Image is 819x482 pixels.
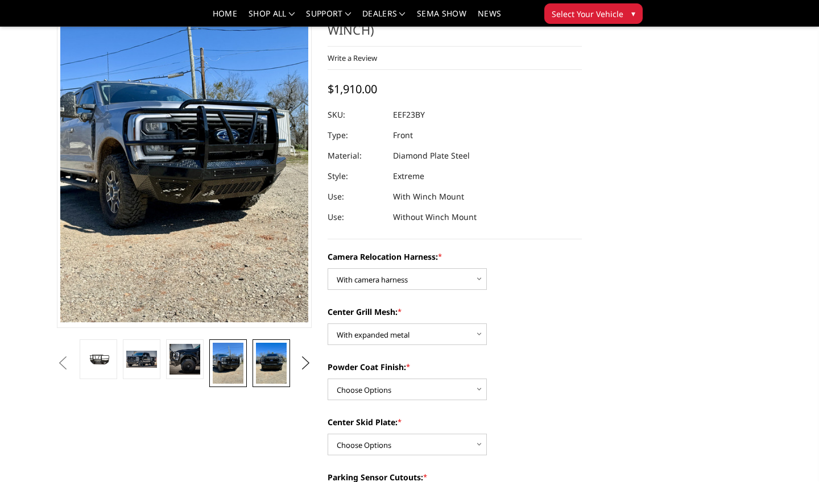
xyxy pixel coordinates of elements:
[552,8,623,20] span: Select Your Vehicle
[328,361,582,373] label: Powder Coat Finish:
[544,3,643,24] button: Select Your Vehicle
[297,355,314,372] button: Next
[249,10,295,26] a: shop all
[213,343,243,384] img: 2023-2025 Ford F250-350 - T2 Series - Extreme Front Bumper (receiver or winch)
[478,10,501,26] a: News
[328,207,384,227] dt: Use:
[169,344,200,375] img: 2023-2025 Ford F250-350 - T2 Series - Extreme Front Bumper (receiver or winch)
[393,105,425,125] dd: EEF23BY
[213,10,237,26] a: Home
[328,146,384,166] dt: Material:
[328,105,384,125] dt: SKU:
[393,166,424,186] dd: Extreme
[328,416,582,428] label: Center Skid Plate:
[54,355,71,372] button: Previous
[417,10,466,26] a: SEMA Show
[393,146,470,166] dd: Diamond Plate Steel
[328,81,377,97] span: $1,910.00
[306,10,351,26] a: Support
[393,186,464,207] dd: With Winch Mount
[83,351,114,368] img: 2023-2025 Ford F250-350 - T2 Series - Extreme Front Bumper (receiver or winch)
[631,7,635,19] span: ▾
[362,10,406,26] a: Dealers
[328,125,384,146] dt: Type:
[328,166,384,186] dt: Style:
[328,306,582,318] label: Center Grill Mesh:
[393,207,477,227] dd: Without Winch Mount
[256,343,287,384] img: 2023-2025 Ford F250-350 - T2 Series - Extreme Front Bumper (receiver or winch)
[393,125,413,146] dd: Front
[328,53,377,63] a: Write a Review
[126,351,157,367] img: 2023-2025 Ford F250-350 - T2 Series - Extreme Front Bumper (receiver or winch)
[328,186,384,207] dt: Use:
[328,251,582,263] label: Camera Relocation Harness:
